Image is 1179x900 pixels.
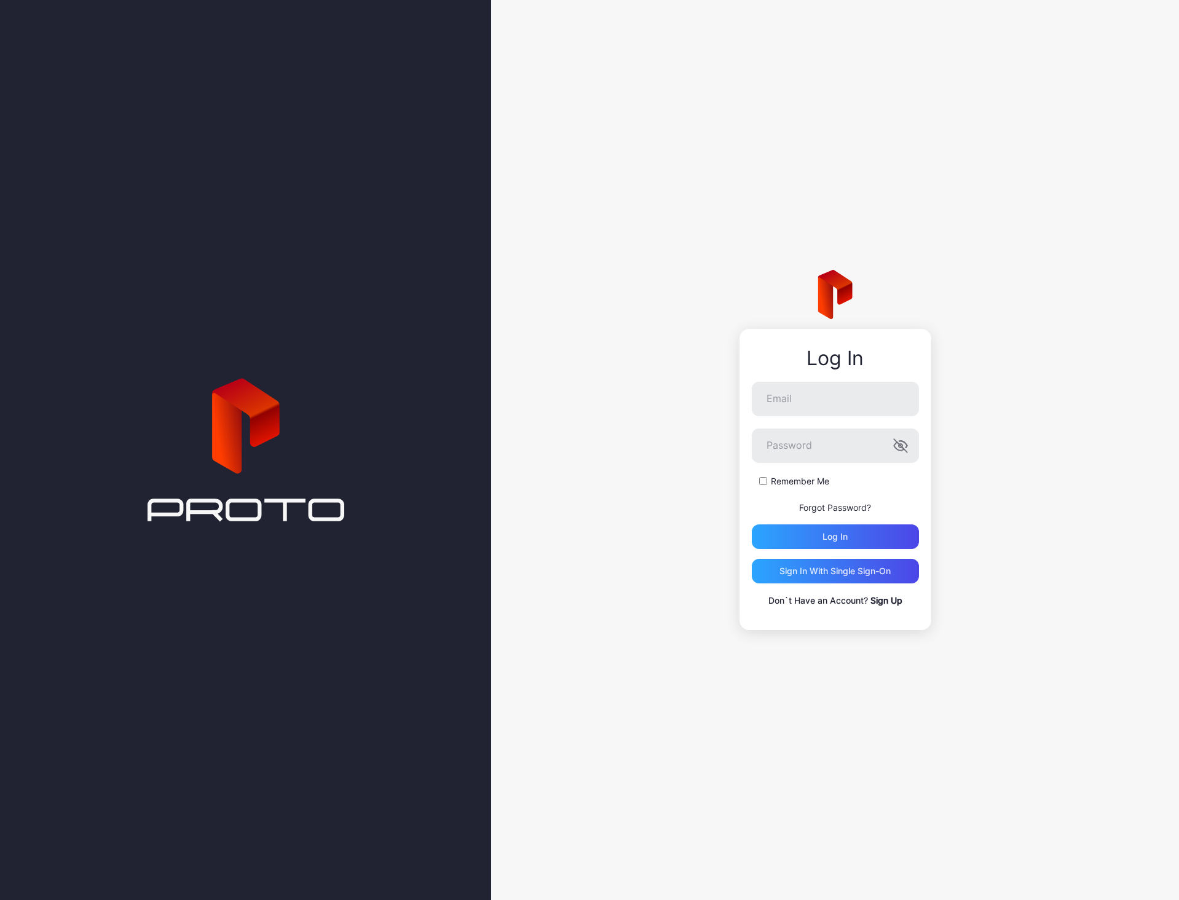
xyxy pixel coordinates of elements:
button: Log in [752,524,919,549]
p: Don`t Have an Account? [752,593,919,608]
input: Email [752,382,919,416]
button: Password [893,438,908,453]
a: Sign Up [870,595,902,606]
div: Sign in With Single Sign-On [779,566,891,576]
div: Log in [822,532,848,542]
button: Sign in With Single Sign-On [752,559,919,583]
input: Password [752,428,919,463]
div: Log In [752,347,919,369]
a: Forgot Password? [799,502,871,513]
label: Remember Me [771,475,829,487]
